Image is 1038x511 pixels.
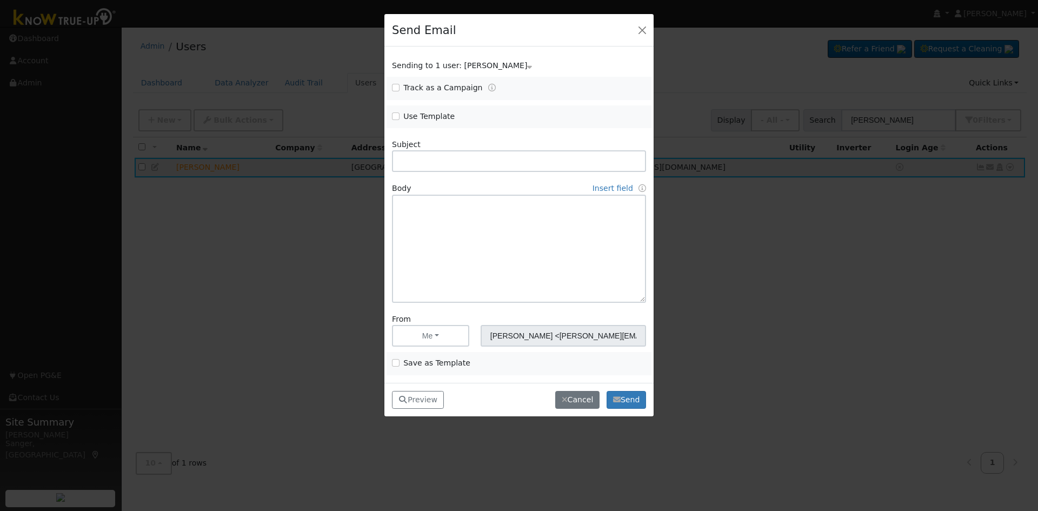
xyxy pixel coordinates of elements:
[392,112,400,120] input: Use Template
[403,357,470,369] label: Save as Template
[392,84,400,91] input: Track as a Campaign
[555,391,600,409] button: Cancel
[392,391,444,409] button: Preview
[403,82,482,94] label: Track as a Campaign
[392,325,469,347] button: Me
[392,314,411,325] label: From
[593,184,633,193] a: Insert field
[403,111,455,122] label: Use Template
[392,139,421,150] label: Subject
[392,22,456,39] h4: Send Email
[638,184,646,193] a: Fields
[488,83,496,92] a: Tracking Campaigns
[392,359,400,367] input: Save as Template
[392,183,411,194] label: Body
[387,60,652,71] div: Show users
[607,391,646,409] button: Send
